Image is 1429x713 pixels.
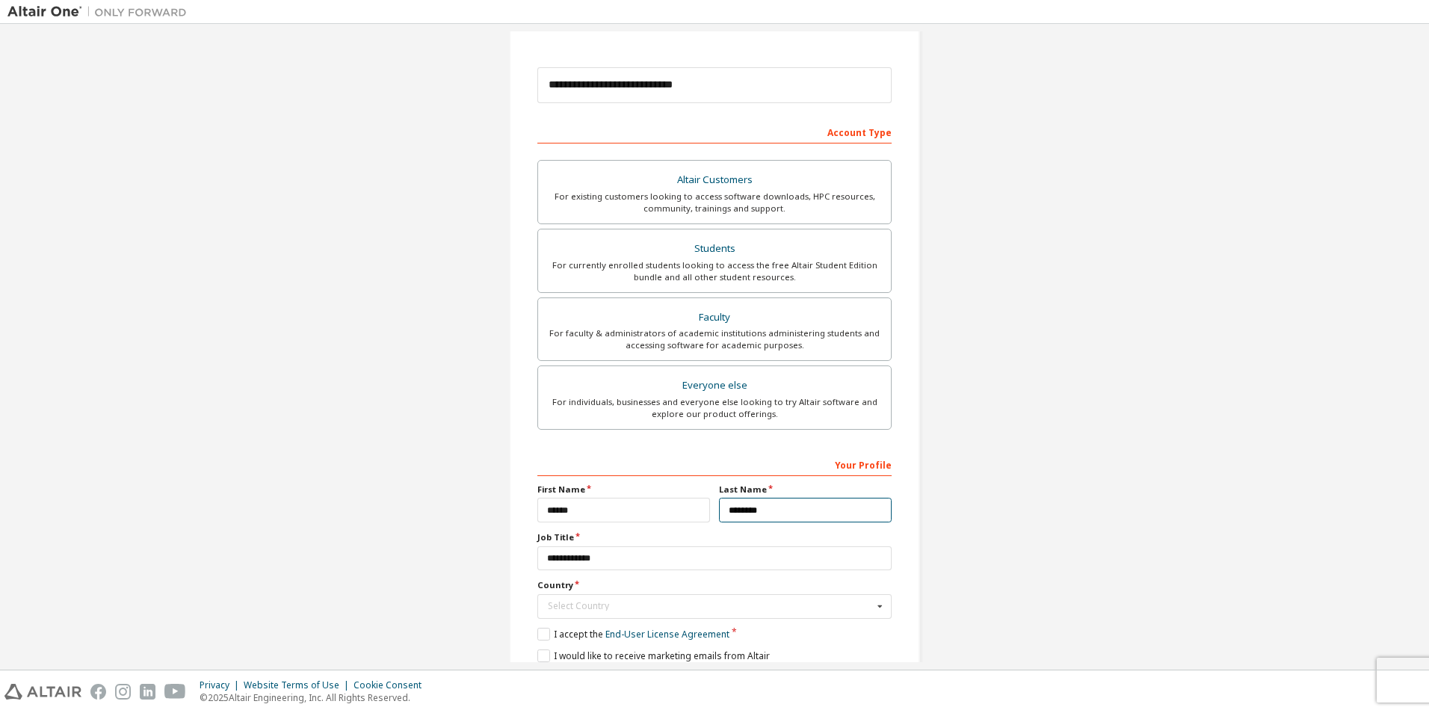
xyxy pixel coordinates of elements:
div: Students [547,238,882,259]
label: First Name [537,484,710,496]
a: End-User License Agreement [605,628,729,641]
div: Everyone else [547,375,882,396]
div: Account Type [537,120,892,143]
label: I would like to receive marketing emails from Altair [537,649,770,662]
div: For currently enrolled students looking to access the free Altair Student Edition bundle and all ... [547,259,882,283]
div: Altair Customers [547,170,882,191]
label: Job Title [537,531,892,543]
img: youtube.svg [164,684,186,700]
div: For individuals, businesses and everyone else looking to try Altair software and explore our prod... [547,396,882,420]
div: Faculty [547,307,882,328]
div: Website Terms of Use [244,679,354,691]
div: Select Country [548,602,873,611]
img: instagram.svg [115,684,131,700]
div: Cookie Consent [354,679,430,691]
div: For faculty & administrators of academic institutions administering students and accessing softwa... [547,327,882,351]
img: linkedin.svg [140,684,155,700]
label: Country [537,579,892,591]
label: I accept the [537,628,729,641]
img: facebook.svg [90,684,106,700]
label: Last Name [719,484,892,496]
p: © 2025 Altair Engineering, Inc. All Rights Reserved. [200,691,430,704]
img: Altair One [7,4,194,19]
div: Your Profile [537,452,892,476]
div: For existing customers looking to access software downloads, HPC resources, community, trainings ... [547,191,882,214]
div: Privacy [200,679,244,691]
img: altair_logo.svg [4,684,81,700]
